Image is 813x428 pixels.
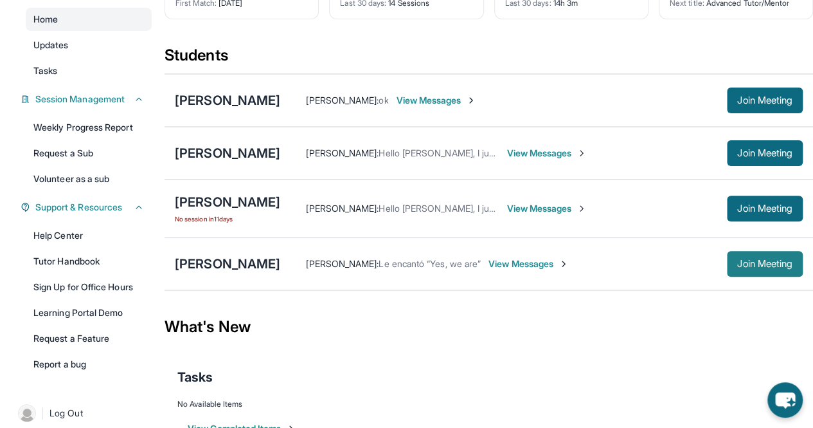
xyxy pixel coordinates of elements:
[26,33,152,57] a: Updates
[175,255,280,273] div: [PERSON_NAME]
[576,203,587,214] img: Chevron-Right
[767,382,803,418] button: chat-button
[175,214,280,224] span: No session in 11 days
[737,149,792,157] span: Join Meeting
[506,147,587,160] span: View Messages
[33,13,58,26] span: Home
[175,144,280,162] div: [PERSON_NAME]
[26,250,152,273] a: Tutor Handbook
[49,407,83,420] span: Log Out
[466,95,476,106] img: Chevron-Right
[177,368,213,386] span: Tasks
[26,8,152,31] a: Home
[26,275,152,299] a: Sign Up for Office Hours
[306,147,379,158] span: [PERSON_NAME] :
[30,93,144,106] button: Session Management
[737,205,792,212] span: Join Meeting
[175,193,280,211] div: [PERSON_NAME]
[35,93,125,106] span: Session Management
[13,399,152,427] a: |Log Out
[165,45,813,73] div: Students
[35,201,122,214] span: Support & Resources
[727,88,803,113] button: Join Meeting
[26,167,152,191] a: Volunteer as a sub
[175,91,280,109] div: [PERSON_NAME]
[26,301,152,324] a: Learning Portal Demo
[33,64,57,77] span: Tasks
[177,399,800,409] div: No Available Items
[26,327,152,350] a: Request a Feature
[33,39,69,51] span: Updates
[30,201,144,214] button: Support & Resources
[379,258,481,269] span: Le encantó “Yes, we are”
[306,203,379,214] span: [PERSON_NAME] :
[727,196,803,221] button: Join Meeting
[306,258,379,269] span: [PERSON_NAME] :
[18,404,36,422] img: user-img
[727,251,803,277] button: Join Meeting
[26,224,152,247] a: Help Center
[165,299,813,355] div: What's New
[727,140,803,166] button: Join Meeting
[26,353,152,376] a: Report a bug
[737,97,792,104] span: Join Meeting
[26,116,152,139] a: Weekly Progress Report
[737,260,792,268] span: Join Meeting
[26,59,152,82] a: Tasks
[379,95,388,106] span: ok
[26,142,152,165] a: Request a Sub
[488,257,569,270] span: View Messages
[306,95,379,106] span: [PERSON_NAME] :
[576,148,587,158] img: Chevron-Right
[506,202,587,215] span: View Messages
[396,94,476,107] span: View Messages
[41,405,44,421] span: |
[558,259,569,269] img: Chevron-Right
